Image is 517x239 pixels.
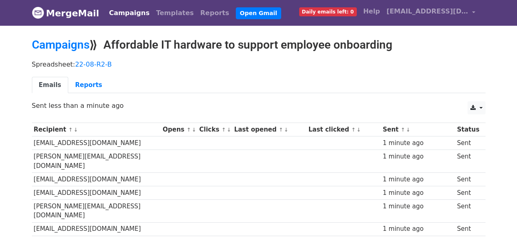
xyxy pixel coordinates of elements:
[32,123,161,136] th: Recipient
[32,77,68,94] a: Emails
[75,60,112,68] a: 22-08-R2-B
[32,150,161,173] td: [PERSON_NAME][EMAIL_ADDRESS][DOMAIN_NAME]
[197,5,233,21] a: Reports
[197,123,232,136] th: Clicks
[153,5,197,21] a: Templates
[383,152,453,161] div: 1 minute ago
[455,172,481,186] td: Sent
[383,202,453,211] div: 1 minute ago
[32,101,486,110] p: Sent less than a minute ago
[32,38,90,51] a: Campaigns
[32,172,161,186] td: [EMAIL_ADDRESS][DOMAIN_NAME]
[32,200,161,223] td: [PERSON_NAME][EMAIL_ADDRESS][DOMAIN_NAME]
[455,200,481,223] td: Sent
[32,186,161,199] td: [EMAIL_ADDRESS][DOMAIN_NAME]
[68,127,73,133] a: ↑
[32,7,44,19] img: MergeMail logo
[351,127,356,133] a: ↑
[455,136,481,150] td: Sent
[383,188,453,198] div: 1 minute ago
[236,7,281,19] a: Open Gmail
[383,3,479,22] a: [EMAIL_ADDRESS][DOMAIN_NAME]
[387,7,468,16] span: [EMAIL_ADDRESS][DOMAIN_NAME]
[106,5,153,21] a: Campaigns
[455,186,481,199] td: Sent
[32,136,161,150] td: [EMAIL_ADDRESS][DOMAIN_NAME]
[406,127,410,133] a: ↓
[383,175,453,184] div: 1 minute ago
[455,123,481,136] th: Status
[401,127,405,133] a: ↑
[32,222,161,236] td: [EMAIL_ADDRESS][DOMAIN_NAME]
[383,224,453,234] div: 1 minute ago
[227,127,231,133] a: ↓
[383,138,453,148] div: 1 minute ago
[232,123,307,136] th: Last opened
[360,3,383,20] a: Help
[161,123,197,136] th: Opens
[74,127,78,133] a: ↓
[455,222,481,236] td: Sent
[187,127,191,133] a: ↑
[284,127,289,133] a: ↓
[32,60,486,69] p: Spreadsheet:
[279,127,283,133] a: ↑
[222,127,226,133] a: ↑
[356,127,361,133] a: ↓
[381,123,455,136] th: Sent
[32,38,486,52] h2: ⟫ Affordable IT hardware to support employee onboarding
[32,4,99,22] a: MergeMail
[68,77,109,94] a: Reports
[192,127,196,133] a: ↓
[455,150,481,173] td: Sent
[307,123,381,136] th: Last clicked
[299,7,357,16] span: Daily emails left: 0
[296,3,360,20] a: Daily emails left: 0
